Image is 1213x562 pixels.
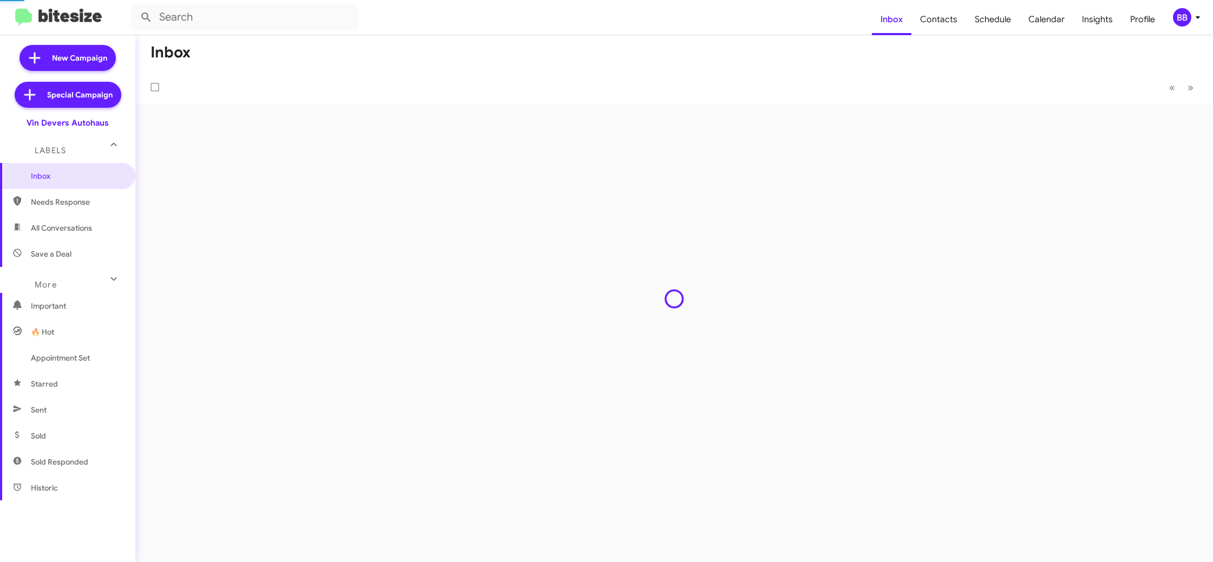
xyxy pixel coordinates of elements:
div: Vin Devers Autohaus [27,117,109,128]
span: Starred [31,378,58,389]
span: Save a Deal [31,249,71,259]
button: BB [1164,8,1201,27]
span: Labels [35,146,66,155]
span: More [35,280,57,290]
input: Search [131,4,358,30]
h1: Inbox [151,44,191,61]
nav: Page navigation example [1163,76,1200,99]
span: Sent [31,404,47,415]
span: » [1188,81,1194,94]
span: New Campaign [52,53,107,63]
span: All Conversations [31,223,92,233]
span: « [1169,81,1175,94]
span: Historic [31,482,58,493]
a: Calendar [1020,4,1073,35]
button: Previous [1163,76,1182,99]
a: Inbox [872,4,911,35]
span: Inbox [31,171,123,181]
a: Special Campaign [15,82,121,108]
div: BB [1173,8,1191,27]
button: Next [1181,76,1200,99]
a: Profile [1121,4,1164,35]
span: Sold [31,430,46,441]
span: 🔥 Hot [31,326,54,337]
a: New Campaign [19,45,116,71]
span: Appointment Set [31,352,90,363]
span: Important [31,300,123,311]
span: Special Campaign [47,89,113,100]
a: Insights [1073,4,1121,35]
span: Needs Response [31,197,123,207]
span: Sold Responded [31,456,88,467]
a: Schedule [966,4,1020,35]
a: Contacts [911,4,966,35]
